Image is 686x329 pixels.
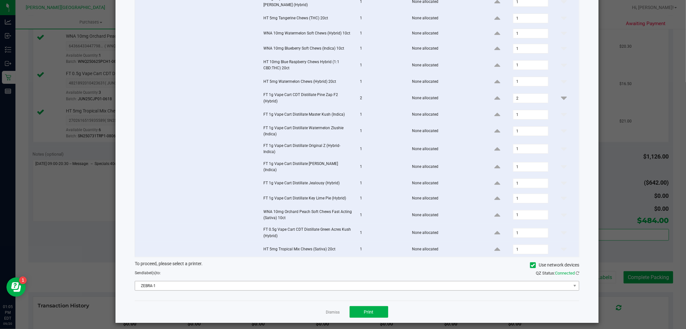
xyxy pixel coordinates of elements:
td: WNA 10mg Orchard Peach Soft Chews Fast Acting (Sativa) 10ct [260,206,356,224]
label: Use network devices [530,262,579,268]
td: None allocated [408,41,482,56]
td: 1 [356,242,408,257]
span: Print [364,309,374,314]
td: 1 [356,224,408,242]
a: Dismiss [326,310,340,315]
td: None allocated [408,107,482,122]
td: FT 1g Vape Cart Distillate Watermelon Zlushie (Indica) [260,122,356,140]
td: None allocated [408,176,482,191]
td: 1 [356,140,408,158]
iframe: Resource center unread badge [19,276,27,284]
td: HT 5mg Watermelon Chews (Hybrid) 20ct [260,74,356,89]
td: 1 [356,26,408,41]
td: None allocated [408,56,482,74]
span: Send to: [135,271,161,275]
td: None allocated [408,89,482,107]
span: QZ Status: [536,271,579,276]
td: None allocated [408,224,482,242]
td: None allocated [408,242,482,257]
td: None allocated [408,206,482,224]
td: 1 [356,41,408,56]
td: HT 5mg Tropical Mix Chews (Sativa) 20ct [260,242,356,257]
span: ZEBRA-1 [135,281,571,290]
td: None allocated [408,74,482,89]
td: FT 1g Vape Cart Distillate Original Z (Hybrid-Indica) [260,140,356,158]
span: label(s) [143,271,156,275]
td: FT 1g Vape Cart Distillate Jealousy (Hybrid) [260,176,356,191]
td: None allocated [408,122,482,140]
td: None allocated [408,191,482,206]
td: None allocated [408,26,482,41]
td: FT 0.5g Vape Cart CDT Distillate Green Acres Kush (Hybrid) [260,224,356,242]
td: 1 [356,107,408,122]
td: None allocated [408,11,482,26]
div: To proceed, please select a printer. [130,260,584,270]
td: FT 1g Vape Cart Distillate [PERSON_NAME] (Indica) [260,158,356,176]
td: None allocated [408,158,482,176]
iframe: Resource center [6,277,26,297]
td: 1 [356,176,408,191]
td: FT 1g Vape Cart Distillate Master Kush (Indica) [260,107,356,122]
td: 1 [356,11,408,26]
td: 1 [356,206,408,224]
td: WNA 10mg Watermelon Soft Chews (Hybrid) 10ct [260,26,356,41]
td: 1 [356,158,408,176]
td: HT 10mg Blue Raspberry Chews Hybrid (1:1 CBD:THC) 20ct [260,56,356,74]
td: 2 [356,89,408,107]
button: Print [350,306,388,318]
td: WNA 10mg Blueberry Soft Chews (Indica) 10ct [260,41,356,56]
td: 1 [356,122,408,140]
td: None allocated [408,140,482,158]
td: HT 5mg Tangerine Chews (THC) 20ct [260,11,356,26]
td: FT 1g Vape Cart Distillate Key Lime Pie (Hybrid) [260,191,356,206]
td: 1 [356,74,408,89]
td: 1 [356,56,408,74]
td: FT 1g Vape Cart CDT Distillate Pine Zap F2 (Hybrid) [260,89,356,107]
td: 1 [356,191,408,206]
span: Connected [555,271,575,276]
